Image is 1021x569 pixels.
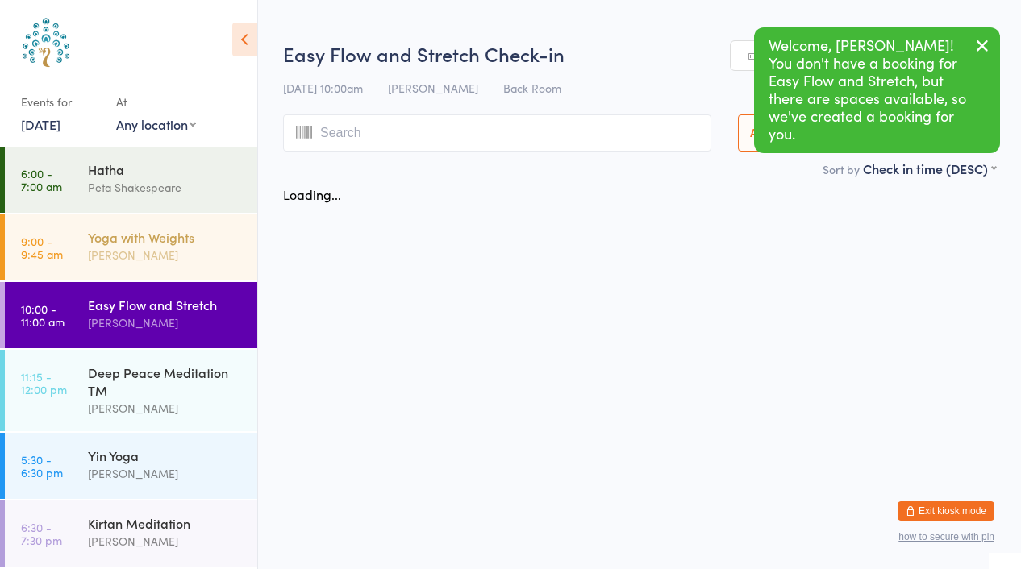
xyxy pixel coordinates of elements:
input: Search [283,114,711,152]
div: Hatha [88,160,244,178]
time: 10:00 - 11:00 am [21,302,65,328]
div: Peta Shakespeare [88,178,244,197]
div: At [116,89,196,115]
time: 11:15 - 12:00 pm [21,370,67,396]
div: Kirtan Meditation [88,514,244,532]
time: 9:00 - 9:45 am [21,235,63,260]
span: Back Room [503,80,561,96]
div: [PERSON_NAME] [88,399,244,417]
div: [PERSON_NAME] [88,532,244,550]
a: 6:00 -7:00 amHathaPeta Shakespeare [5,147,257,213]
h2: Easy Flow and Stretch Check-in [283,40,996,67]
img: Australian School of Meditation & Yoga [16,12,77,73]
div: Yoga with Weights [88,228,244,246]
label: Sort by [823,161,860,177]
div: Events for [21,89,100,115]
time: 6:30 - 7:30 pm [21,521,62,546]
a: 10:00 -11:00 amEasy Flow and Stretch[PERSON_NAME] [5,282,257,348]
div: Deep Peace Meditation TM [88,363,244,399]
span: [PERSON_NAME] [388,80,478,96]
div: Welcome, [PERSON_NAME]! You don't have a booking for Easy Flow and Stretch, but there are spaces ... [754,27,1000,153]
div: [PERSON_NAME] [88,464,244,483]
div: Yin Yoga [88,446,244,464]
button: Exit kiosk mode [898,501,994,521]
time: 6:00 - 7:00 am [21,167,62,193]
a: 6:30 -7:30 pmKirtan Meditation[PERSON_NAME] [5,500,257,567]
div: Easy Flow and Stretch [88,296,244,314]
a: 9:00 -9:45 amYoga with Weights[PERSON_NAME] [5,214,257,280]
span: [DATE] 10:00am [283,80,363,96]
div: Check in time (DESC) [863,160,996,177]
a: [DATE] [21,115,60,133]
div: [PERSON_NAME] [88,246,244,264]
button: All Bookings [738,114,831,152]
button: how to secure with pin [898,531,994,542]
time: 5:30 - 6:30 pm [21,453,63,479]
div: Loading... [283,185,341,203]
a: 11:15 -12:00 pmDeep Peace Meditation TM[PERSON_NAME] [5,350,257,431]
div: [PERSON_NAME] [88,314,244,332]
a: 5:30 -6:30 pmYin Yoga[PERSON_NAME] [5,433,257,499]
div: Any location [116,115,196,133]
